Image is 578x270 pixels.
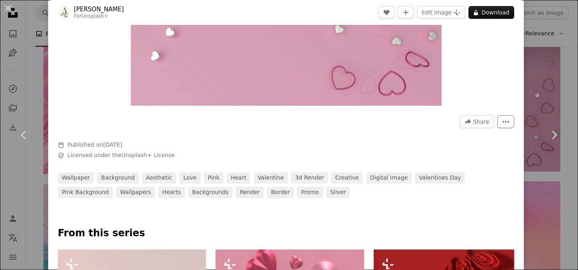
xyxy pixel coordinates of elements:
[254,172,288,184] a: valentine
[398,6,414,19] button: Add to Collection
[122,152,175,158] a: Unsplash+ License
[204,172,224,184] a: pink
[497,115,514,128] button: More Actions
[58,187,113,198] a: pink background
[291,172,328,184] a: 3d render
[530,96,578,174] a: Next
[236,187,264,198] a: render
[460,115,494,128] button: Share this image
[116,187,155,198] a: wallpapers
[179,172,201,184] a: love
[58,6,71,19] img: Go to Allison Saeng's profile
[417,6,465,19] button: Edit image
[468,6,514,19] button: Download
[67,151,175,160] span: Licensed under the
[103,141,122,148] time: December 20, 2022 at 3:39:09 AM PST
[74,5,124,13] a: [PERSON_NAME]
[58,227,514,240] p: From this series
[81,13,108,19] a: Unsplash+
[326,187,350,198] a: sliver
[366,172,412,184] a: digital image
[379,6,395,19] button: Like
[415,172,465,184] a: valentines day
[473,116,489,128] span: Share
[97,172,139,184] a: background
[267,187,294,198] a: border
[158,187,185,198] a: hearts
[58,172,94,184] a: wallpaper
[227,172,250,184] a: heart
[67,141,122,148] span: Published on
[331,172,363,184] a: creative
[142,172,176,184] a: aesthetic
[74,13,124,20] div: For
[297,187,323,198] a: promo
[188,187,233,198] a: backgrounds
